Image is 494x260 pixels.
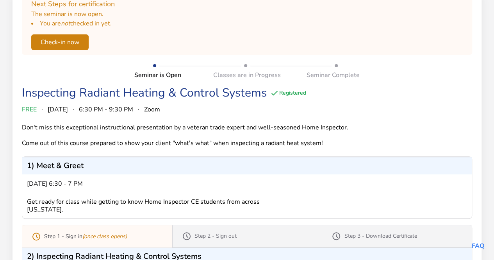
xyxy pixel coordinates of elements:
[270,88,306,98] div: Registered
[82,233,127,240] i: (once class opens)
[44,233,127,240] p: Step 1 - Sign in
[31,9,463,19] p: The seminar is now open.
[73,105,74,114] span: ·
[48,105,68,114] span: [DATE]
[27,198,284,213] div: Get ready for class while getting to know Home Inspector CE students from across [US_STATE].
[22,86,267,100] div: Inspecting Radiant Heating & Control Systems
[31,19,463,28] li: You are checked in yet.
[79,105,133,114] span: 6:30 PM - 9:30 PM
[134,70,209,80] div: Seminar is Open
[22,105,37,114] span: FREE
[27,179,83,188] span: [DATE] 6:30 - 7 pm
[22,124,360,147] div: Don't miss this exceptional instructional presentation by a veteran trade expert and well-seasone...
[285,70,360,80] div: Seminar Complete
[61,19,70,28] i: not
[144,105,160,114] span: Zoom
[344,232,417,240] p: Step 3 - Download Certificate
[138,105,139,114] span: ·
[472,242,485,250] a: FAQ
[209,70,284,80] div: Classes are in Progress
[41,105,43,114] span: ·
[27,162,84,170] p: 1) Meet & Greet
[194,232,237,240] p: Step 2 - Sign out
[322,225,472,247] a: Step 3 - Download Certificate
[31,34,89,50] button: Check-in now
